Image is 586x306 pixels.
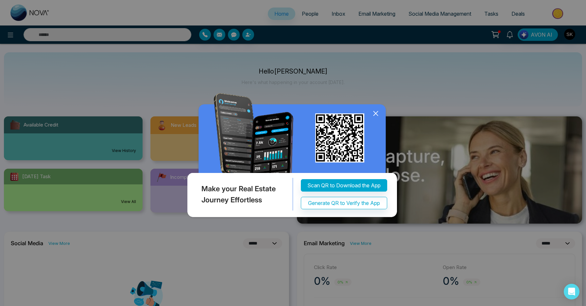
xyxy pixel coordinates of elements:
[564,284,579,299] div: Open Intercom Messenger
[186,178,293,211] div: Make your Real Estate Journey Effortless
[301,179,387,192] button: Scan QR to Download the App
[186,93,400,220] img: QRModal
[301,197,387,210] button: Generate QR to Verify the App
[315,113,364,162] img: qr_for_download_app.png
